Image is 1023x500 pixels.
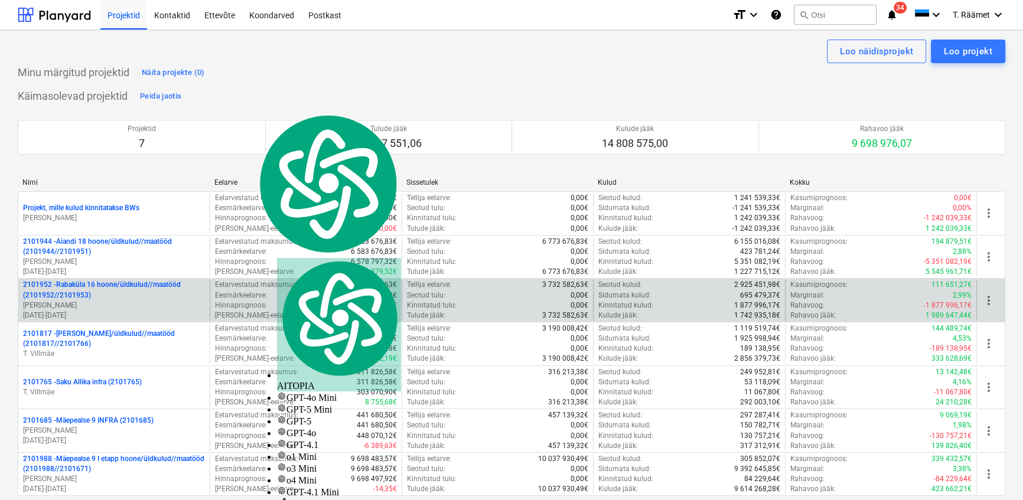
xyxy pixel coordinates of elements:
p: Hinnaprognoos : [215,257,267,267]
p: 0,00€ [571,387,588,397]
p: 0,00€ [954,193,972,203]
i: keyboard_arrow_down [991,8,1005,22]
p: Kinnitatud tulu : [407,257,457,267]
p: 194 879,51€ [931,237,972,247]
p: [DATE] - [DATE] [23,436,205,446]
p: 10 037 930,49€ [538,454,588,464]
div: GPT-5 [277,415,401,427]
p: Rahavoog : [790,213,825,223]
p: Rahavoog : [790,387,825,397]
p: Sidumata kulud : [598,420,651,430]
p: 292 003,10€ [740,397,780,407]
p: 130 757,21€ [740,431,780,441]
div: 2101944 -Aiandi 18 hoone/üldkulud//maatööd (2101944//2101951)[PERSON_NAME][DATE]-[DATE] [23,237,205,277]
span: more_vert [982,206,996,220]
p: Eelarvestatud maksumus : [215,367,298,377]
p: 53 118,09€ [744,377,780,387]
p: Eesmärkeelarve : [215,203,267,213]
p: 10 037 930,49€ [538,484,588,494]
img: gpt-black.svg [277,450,286,460]
p: Tulude jääk : [407,397,445,407]
p: 139 826,40€ [931,441,972,451]
div: 2101988 -Mäepealse 9 I etapp hoone/üldkulud//maatööd (2101988//2101671)[PERSON_NAME][DATE]-[DATE] [23,454,205,495]
p: [PERSON_NAME]-eelarve : [215,354,295,364]
p: Rahavoo jääk : [790,441,836,451]
p: T. Villmäe [23,387,205,397]
p: 0,00€ [571,247,588,257]
p: 6 773 676,83€ [542,267,588,277]
i: keyboard_arrow_down [929,8,943,22]
div: Peida jaotis [140,90,181,103]
p: Seotud tulu : [407,464,445,474]
span: T. Räämet [953,10,990,19]
p: Rahavoog : [790,344,825,354]
div: GPT-5 Mini [277,403,401,415]
p: Kinnitatud kulud : [598,257,653,267]
p: 3 190 008,42€ [542,323,588,334]
p: 0,00€ [571,464,588,474]
p: 189 138,95€ [740,344,780,354]
p: -130 757,21€ [930,431,972,441]
p: 0,00€ [571,193,588,203]
p: Kulude jääk : [598,267,638,277]
p: Kinnitatud kulud : [598,474,653,484]
p: Tellija eelarve : [407,193,451,203]
p: Marginaal : [790,247,825,257]
p: Eesmärkeelarve : [215,464,267,474]
p: Kulude jääk : [598,224,638,234]
p: Marginaal : [790,464,825,474]
p: 0,00€ [571,431,588,441]
p: Seotud kulud : [598,323,642,334]
p: 333 628,69€ [931,354,972,364]
p: Rahavoog : [790,257,825,267]
p: 1 242 039,33€ [734,213,780,223]
p: Seotud tulu : [407,203,445,213]
img: gpt-black.svg [277,486,286,495]
span: 34 [894,2,907,14]
p: 0,00€ [571,213,588,223]
p: Kasumiprognoos : [790,367,848,377]
p: [PERSON_NAME]-eelarve : [215,441,295,451]
p: Rahavoo jääk : [790,397,836,407]
p: Kinnitatud tulu : [407,431,457,441]
div: Nimi [22,178,205,187]
p: -1 241 539,33€ [732,203,780,213]
p: 2101952 - Rabaküla 16 hoone/üldkulud//maatööd (2101952//2101953) [23,280,205,300]
p: Minu märgitud projektid [18,66,129,80]
p: Marginaal : [790,290,825,300]
p: Kinnitatud tulu : [407,474,457,484]
div: 2101817 -[PERSON_NAME]/üldkulud//maatööd (2101817//2101766)T. Villmäe [23,329,205,359]
p: 316 213,38€ [548,367,588,377]
p: -1 242 039,33€ [732,224,780,234]
p: Eesmärkeelarve : [215,290,267,300]
p: Seotud kulud : [598,237,642,247]
p: Kasumiprognoos : [790,410,848,420]
p: 0,00€ [571,257,588,267]
p: Marginaal : [790,334,825,344]
button: Loo näidisprojekt [827,40,926,63]
div: Projekt, mille kulud kinnitatakse BWs[PERSON_NAME] [23,203,205,223]
p: 0,00€ [571,474,588,484]
p: Eelarvestatud maksumus : [215,454,298,464]
p: Kasumiprognoos : [790,193,848,203]
p: 2101988 - Mäepealse 9 I etapp hoone/üldkulud//maatööd (2101988//2101671) [23,454,205,474]
p: 2101944 - Aiandi 18 hoone/üldkulud//maatööd (2101944//2101951) [23,237,205,257]
p: 0,00€ [571,300,588,311]
p: 457 139,32€ [548,441,588,451]
div: 2101765 -Saku Allika infra (2101765)T. Villmäe [23,377,205,397]
p: Rahavoo jääk : [790,224,836,234]
p: Rahavoo jääk : [790,311,836,321]
p: 5 545 961,71€ [926,267,972,277]
p: 2,99% [953,290,972,300]
p: -1 242 039,33€ [924,213,972,223]
div: 2101952 -Rabaküla 16 hoone/üldkulud//maatööd (2101952//2101953)[PERSON_NAME][DATE]-[DATE] [23,280,205,321]
p: Seotud kulud : [598,367,642,377]
p: 2 856 379,73€ [734,354,780,364]
i: notifications [886,8,898,22]
p: 3 732 582,63€ [542,311,588,321]
p: Sidumata kulud : [598,247,651,257]
p: Kulude jääk : [598,484,638,494]
p: -11 067,80€ [934,387,972,397]
span: more_vert [982,293,996,308]
p: Sidumata kulud : [598,334,651,344]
